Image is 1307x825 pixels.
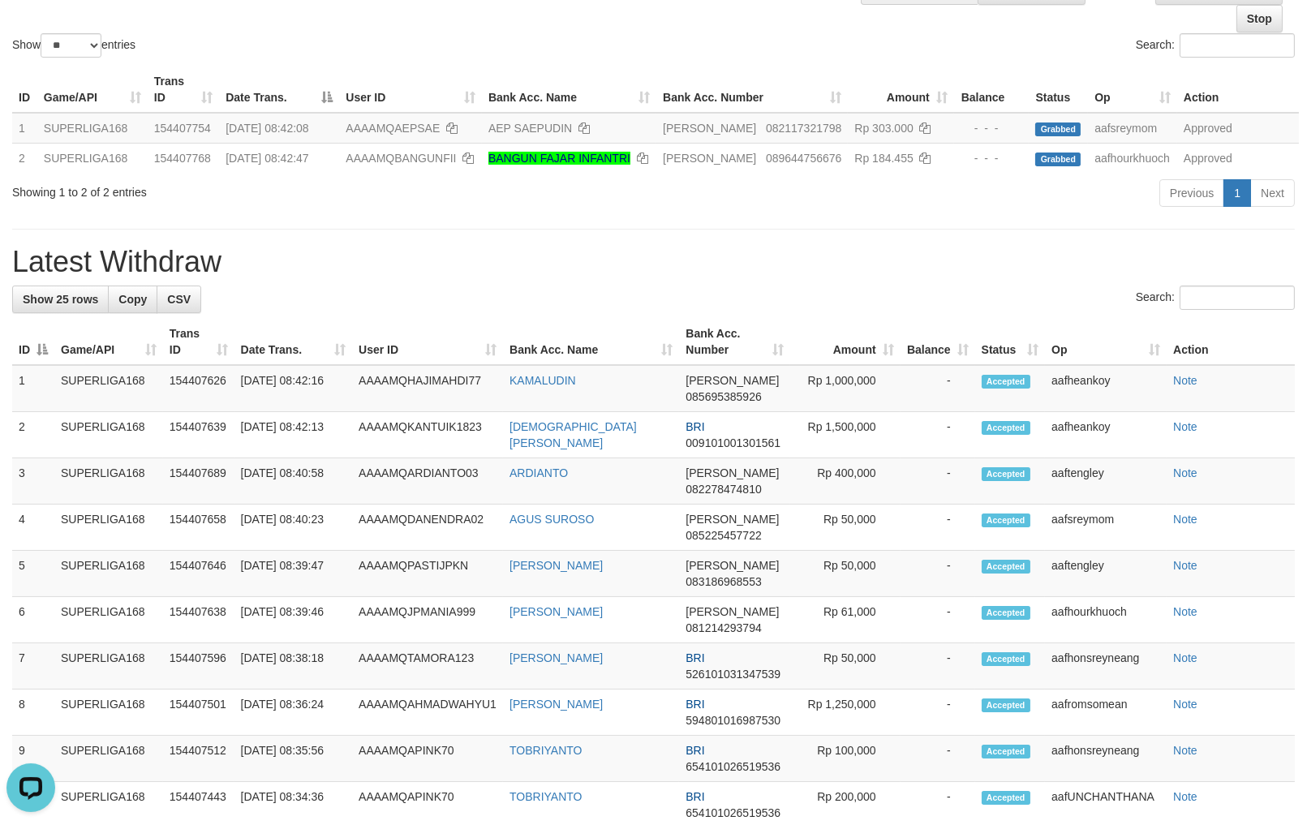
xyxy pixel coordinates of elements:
td: AAAAMQDANENDRA02 [352,505,503,551]
td: SUPERLIGA168 [37,143,148,173]
td: SUPERLIGA168 [54,551,163,597]
span: Accepted [982,652,1030,666]
th: Date Trans.: activate to sort column descending [219,67,339,113]
a: CSV [157,286,201,313]
a: Copy [108,286,157,313]
span: Copy 083186968553 to clipboard [686,575,761,588]
th: User ID: activate to sort column ascending [352,319,503,365]
span: AAAAMQAEPSAE [346,122,440,135]
td: AAAAMQPASTIJPKN [352,551,503,597]
td: SUPERLIGA168 [54,505,163,551]
td: AAAAMQTAMORA123 [352,643,503,690]
td: 7 [12,643,54,690]
th: Date Trans.: activate to sort column ascending [234,319,352,365]
span: Copy 009101001301561 to clipboard [686,436,780,449]
th: Status [1029,67,1088,113]
td: 154407512 [163,736,234,782]
td: Rp 1,500,000 [790,412,901,458]
span: Accepted [982,745,1030,758]
td: - [901,551,975,597]
a: [PERSON_NAME] [509,698,603,711]
a: Previous [1159,179,1224,207]
td: aaftengley [1045,458,1167,505]
select: Showentries [41,33,101,58]
span: Accepted [982,791,1030,805]
td: - [901,412,975,458]
a: Note [1173,374,1197,387]
td: [DATE] 08:42:16 [234,365,352,412]
td: aafheankoy [1045,412,1167,458]
td: SUPERLIGA168 [54,643,163,690]
a: [PERSON_NAME] [509,605,603,618]
span: Show 25 rows [23,293,98,306]
span: CSV [167,293,191,306]
span: [PERSON_NAME] [686,513,779,526]
span: [PERSON_NAME] [663,152,756,165]
td: 6 [12,597,54,643]
label: Show entries [12,33,135,58]
button: Open LiveChat chat widget [6,6,55,55]
a: TOBRIYANTO [509,744,582,757]
td: - [901,505,975,551]
a: Note [1173,790,1197,803]
span: Accepted [982,467,1030,481]
td: Rp 50,000 [790,643,901,690]
td: Approved [1177,113,1299,144]
a: TOBRIYANTO [509,790,582,803]
td: aafsreymom [1088,113,1177,144]
td: aafhourkhuoch [1088,143,1177,173]
td: SUPERLIGA168 [37,113,148,144]
td: 154407596 [163,643,234,690]
th: Bank Acc. Name: activate to sort column ascending [503,319,679,365]
td: SUPERLIGA168 [54,690,163,736]
span: [PERSON_NAME] [686,559,779,572]
span: Accepted [982,606,1030,620]
th: Bank Acc. Number: activate to sort column ascending [656,67,848,113]
td: [DATE] 08:40:58 [234,458,352,505]
span: 154407768 [154,152,211,165]
a: [PERSON_NAME] [509,651,603,664]
td: aafheankoy [1045,365,1167,412]
td: aaftengley [1045,551,1167,597]
td: [DATE] 08:36:24 [234,690,352,736]
th: Trans ID: activate to sort column ascending [148,67,219,113]
label: Search: [1136,33,1295,58]
th: Action [1177,67,1299,113]
td: aafhonsreyneang [1045,643,1167,690]
td: - [901,643,975,690]
td: AAAAMQAPINK70 [352,736,503,782]
span: Copy 085695385926 to clipboard [686,390,761,403]
td: 8 [12,690,54,736]
td: aafsreymom [1045,505,1167,551]
td: - [901,458,975,505]
td: 2 [12,143,37,173]
td: 154407639 [163,412,234,458]
a: AGUS SUROSO [509,513,594,526]
span: Copy 081214293794 to clipboard [686,621,761,634]
a: Note [1173,420,1197,433]
span: [DATE] 08:42:47 [226,152,308,165]
td: 154407501 [163,690,234,736]
span: Grabbed [1035,122,1081,136]
span: [PERSON_NAME] [686,374,779,387]
span: BRI [686,744,704,757]
div: - - - [961,150,1023,166]
a: Next [1250,179,1295,207]
a: Note [1173,513,1197,526]
a: [PERSON_NAME] [509,559,603,572]
td: 154407638 [163,597,234,643]
span: Copy 082278474810 to clipboard [686,483,761,496]
td: SUPERLIGA168 [54,597,163,643]
td: Rp 1,250,000 [790,690,901,736]
span: AAAAMQBANGUNFII [346,152,456,165]
span: BRI [686,651,704,664]
td: SUPERLIGA168 [54,458,163,505]
a: Note [1173,698,1197,711]
td: [DATE] 08:35:56 [234,736,352,782]
td: [DATE] 08:38:18 [234,643,352,690]
td: AAAAMQHAJIMAHDI77 [352,365,503,412]
td: 154407658 [163,505,234,551]
a: Note [1173,605,1197,618]
td: 154407626 [163,365,234,412]
span: [PERSON_NAME] [686,605,779,618]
